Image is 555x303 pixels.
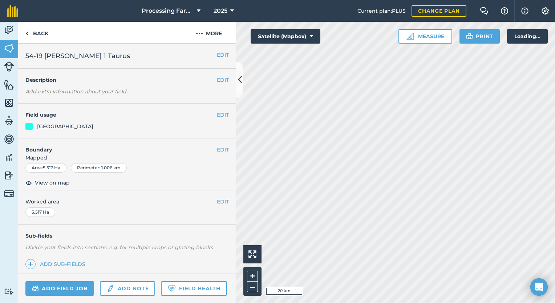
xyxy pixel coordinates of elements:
img: svg+xml;base64,PD94bWwgdmVyc2lvbj0iMS4wIiBlbmNvZGluZz0idXRmLTgiPz4KPCEtLSBHZW5lcmF0b3I6IEFkb2JlIE... [4,170,14,181]
img: svg+xml;base64,PHN2ZyB4bWxucz0iaHR0cDovL3d3dy53My5vcmcvMjAwMC9zdmciIHdpZHRoPSI1NiIgaGVpZ2h0PSI2MC... [4,79,14,90]
button: EDIT [217,76,229,84]
img: A cog icon [541,7,550,15]
em: Add extra information about your field [25,88,126,95]
h4: Field usage [25,111,217,119]
a: Add field job [25,281,94,296]
img: svg+xml;base64,PD94bWwgdmVyc2lvbj0iMS4wIiBlbmNvZGluZz0idXRmLTgiPz4KPCEtLSBHZW5lcmF0b3I6IEFkb2JlIE... [4,116,14,126]
button: EDIT [217,146,229,154]
img: svg+xml;base64,PD94bWwgdmVyc2lvbj0iMS4wIiBlbmNvZGluZz0idXRmLTgiPz4KPCEtLSBHZW5lcmF0b3I6IEFkb2JlIE... [32,284,39,293]
img: svg+xml;base64,PHN2ZyB4bWxucz0iaHR0cDovL3d3dy53My5vcmcvMjAwMC9zdmciIHdpZHRoPSI5IiBoZWlnaHQ9IjI0Ii... [25,29,29,38]
div: 5.517 Ha [25,207,55,217]
img: svg+xml;base64,PHN2ZyB4bWxucz0iaHR0cDovL3d3dy53My5vcmcvMjAwMC9zdmciIHdpZHRoPSIxOSIgaGVpZ2h0PSIyNC... [466,32,473,41]
button: EDIT [217,51,229,59]
img: svg+xml;base64,PD94bWwgdmVyc2lvbj0iMS4wIiBlbmNvZGluZz0idXRmLTgiPz4KPCEtLSBHZW5lcmF0b3I6IEFkb2JlIE... [4,288,14,295]
img: fieldmargin Logo [7,5,18,17]
img: A question mark icon [500,7,509,15]
a: Change plan [412,5,466,17]
div: Perimeter : 1.006 km [71,163,127,173]
h4: Sub-fields [18,232,236,240]
div: Loading... [507,29,548,44]
img: svg+xml;base64,PHN2ZyB4bWxucz0iaHR0cDovL3d3dy53My5vcmcvMjAwMC9zdmciIHdpZHRoPSI1NiIgaGVpZ2h0PSI2MC... [4,43,14,54]
img: Ruler icon [406,33,414,40]
div: Open Intercom Messenger [530,278,548,296]
button: – [247,282,258,292]
button: View on map [25,178,70,187]
a: Add sub-fields [25,259,88,269]
button: Satellite (Mapbox) [251,29,320,44]
img: svg+xml;base64,PHN2ZyB4bWxucz0iaHR0cDovL3d3dy53My5vcmcvMjAwMC9zdmciIHdpZHRoPSIxNCIgaGVpZ2h0PSIyNC... [28,260,33,268]
img: Four arrows, one pointing top left, one top right, one bottom right and the last bottom left [248,250,256,258]
button: Measure [398,29,452,44]
img: svg+xml;base64,PD94bWwgdmVyc2lvbj0iMS4wIiBlbmNvZGluZz0idXRmLTgiPz4KPCEtLSBHZW5lcmF0b3I6IEFkb2JlIE... [4,152,14,163]
img: svg+xml;base64,PD94bWwgdmVyc2lvbj0iMS4wIiBlbmNvZGluZz0idXRmLTgiPz4KPCEtLSBHZW5lcmF0b3I6IEFkb2JlIE... [4,134,14,145]
img: svg+xml;base64,PD94bWwgdmVyc2lvbj0iMS4wIiBlbmNvZGluZz0idXRmLTgiPz4KPCEtLSBHZW5lcmF0b3I6IEFkb2JlIE... [4,61,14,72]
img: svg+xml;base64,PD94bWwgdmVyc2lvbj0iMS4wIiBlbmNvZGluZz0idXRmLTgiPz4KPCEtLSBHZW5lcmF0b3I6IEFkb2JlIE... [4,189,14,199]
img: svg+xml;base64,PHN2ZyB4bWxucz0iaHR0cDovL3d3dy53My5vcmcvMjAwMC9zdmciIHdpZHRoPSI1NiIgaGVpZ2h0PSI2MC... [4,97,14,108]
h4: Description [25,76,229,84]
button: More [182,22,236,43]
button: EDIT [217,111,229,119]
div: Area : 5.517 Ha [25,163,66,173]
img: svg+xml;base64,PHN2ZyB4bWxucz0iaHR0cDovL3d3dy53My5vcmcvMjAwMC9zdmciIHdpZHRoPSIxOCIgaGVpZ2h0PSIyNC... [25,178,32,187]
img: Two speech bubbles overlapping with the left bubble in the forefront [480,7,489,15]
span: Current plan : PLUS [357,7,406,15]
a: Add note [100,281,155,296]
img: svg+xml;base64,PD94bWwgdmVyc2lvbj0iMS4wIiBlbmNvZGluZz0idXRmLTgiPz4KPCEtLSBHZW5lcmF0b3I6IEFkb2JlIE... [106,284,114,293]
img: svg+xml;base64,PD94bWwgdmVyc2lvbj0iMS4wIiBlbmNvZGluZz0idXRmLTgiPz4KPCEtLSBHZW5lcmF0b3I6IEFkb2JlIE... [4,25,14,36]
span: 2025 [214,7,227,15]
span: Worked area [25,198,229,206]
button: + [247,271,258,282]
a: Back [18,22,56,43]
h4: Boundary [18,138,217,154]
div: [GEOGRAPHIC_DATA] [37,122,93,130]
span: View on map [35,179,70,187]
img: svg+xml;base64,PHN2ZyB4bWxucz0iaHR0cDovL3d3dy53My5vcmcvMjAwMC9zdmciIHdpZHRoPSIyMCIgaGVpZ2h0PSIyNC... [196,29,203,38]
button: Print [459,29,500,44]
a: Field Health [161,281,227,296]
img: svg+xml;base64,PHN2ZyB4bWxucz0iaHR0cDovL3d3dy53My5vcmcvMjAwMC9zdmciIHdpZHRoPSIxNyIgaGVpZ2h0PSIxNy... [521,7,528,15]
button: EDIT [217,198,229,206]
span: Mapped [18,154,236,162]
span: Processing Farms [142,7,194,15]
em: Divide your fields into sections, e.g. for multiple crops or grazing blocks [25,244,213,251]
span: 54-19 [PERSON_NAME] 1 Taurus [25,51,130,61]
